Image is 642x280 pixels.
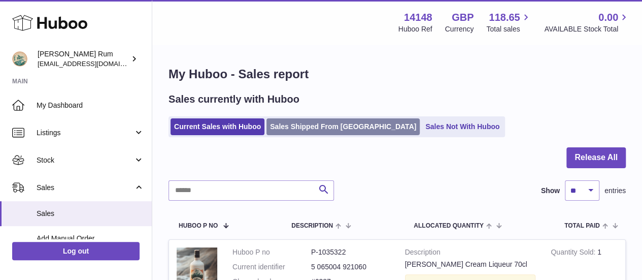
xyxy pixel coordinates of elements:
div: Currency [445,24,474,34]
a: Sales Shipped From [GEOGRAPHIC_DATA] [266,118,420,135]
span: Add Manual Order [37,234,144,243]
button: Release All [566,147,626,168]
a: Sales Not With Huboo [422,118,503,135]
span: entries [604,186,626,196]
div: Huboo Ref [398,24,432,34]
strong: Description [405,247,536,260]
h2: Sales currently with Huboo [168,92,299,106]
span: [EMAIL_ADDRESS][DOMAIN_NAME] [38,59,149,68]
strong: GBP [452,11,474,24]
span: ALLOCATED Quantity [414,223,484,229]
dd: P-1035322 [311,247,390,257]
img: internalAdmin-14148@internal.huboo.com [12,51,27,67]
span: Total paid [564,223,600,229]
span: 0.00 [598,11,618,24]
span: Description [291,223,333,229]
span: Listings [37,128,133,138]
span: AVAILABLE Stock Total [544,24,630,34]
span: Huboo P no [179,223,218,229]
dt: Current identifier [232,262,311,272]
span: Total sales [486,24,531,34]
a: 118.65 Total sales [486,11,531,34]
strong: Quantity Sold [551,248,597,259]
dd: 5 065004 921060 [311,262,390,272]
span: 118.65 [489,11,520,24]
h1: My Huboo - Sales report [168,66,626,82]
a: Current Sales with Huboo [171,118,264,135]
span: Sales [37,183,133,193]
label: Show [541,186,560,196]
a: 0.00 AVAILABLE Stock Total [544,11,630,34]
a: Log out [12,242,140,260]
div: [PERSON_NAME] Rum [38,49,129,69]
dt: Huboo P no [232,247,311,257]
span: My Dashboard [37,101,144,110]
span: Sales [37,209,144,219]
span: Stock [37,155,133,165]
div: [PERSON_NAME] Cream Liqueur 70cl [405,260,536,269]
strong: 14148 [404,11,432,24]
